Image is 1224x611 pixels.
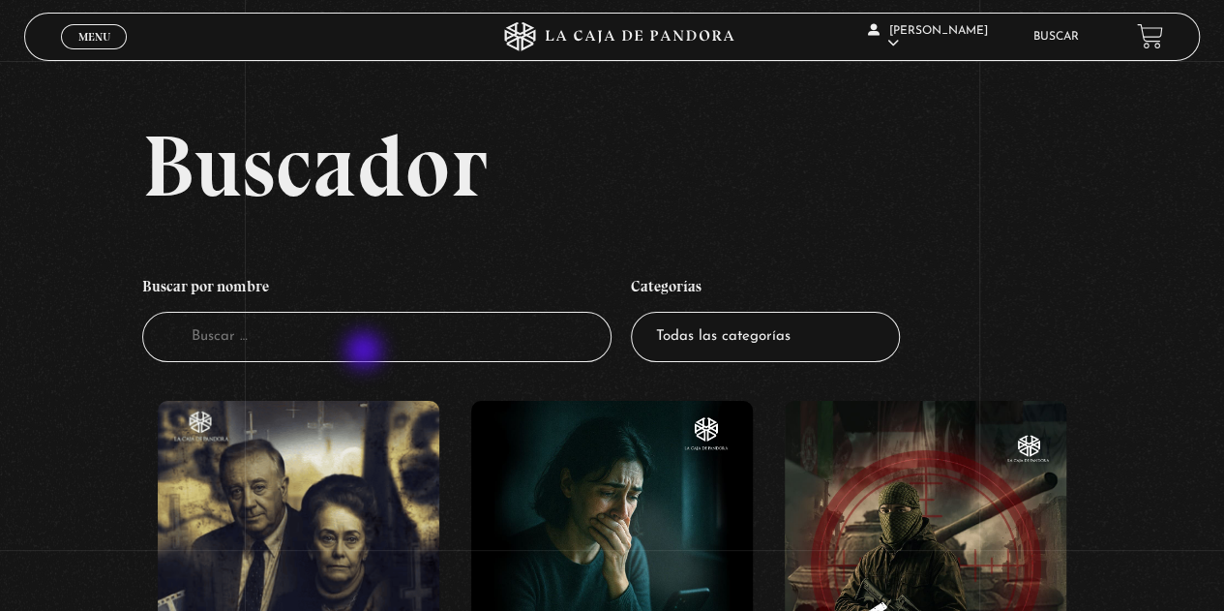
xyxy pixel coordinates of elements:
h4: Buscar por nombre [142,267,612,312]
a: Buscar [1033,31,1079,43]
h2: Buscador [142,122,1200,209]
span: [PERSON_NAME] [868,25,988,49]
a: View your shopping cart [1137,23,1163,49]
span: Cerrar [72,46,117,60]
h4: Categorías [631,267,900,312]
span: Menu [78,31,110,43]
